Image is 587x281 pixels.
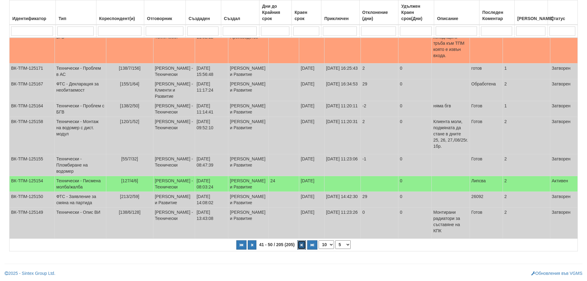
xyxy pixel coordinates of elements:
[153,64,195,79] td: [PERSON_NAME] - Технически
[549,14,576,23] div: Статус
[195,101,228,117] td: [DATE] 11:14:41
[223,14,258,23] div: Създал
[10,208,55,239] td: ВК-ТПМ-125149
[299,208,324,239] td: [DATE]
[221,0,259,25] th: Създал: No sort applied, activate to apply an ascending sort
[228,117,269,154] td: [PERSON_NAME] и Развитие
[550,154,577,176] td: Затворен
[55,208,106,239] td: Технически - Опис ВИ
[324,64,361,79] td: [DATE] 16:25:43
[398,154,431,176] td: 0
[228,208,269,239] td: [PERSON_NAME] и Развитие
[119,66,141,71] span: [138/7/156]
[195,154,228,176] td: [DATE] 08:47:39
[186,0,221,25] th: Създаден: No sort applied, activate to apply an ascending sort
[120,81,139,86] span: [155/1/64]
[10,176,55,192] td: ВК-ТПМ-125154
[10,154,55,176] td: ВК-ТПМ-125155
[400,2,432,23] div: Удължен Краен срок(Дни)
[471,66,482,71] span: готов
[258,242,296,247] span: 41 - 50 / 205 (205)
[324,101,361,117] td: [DATE] 11:20:11
[299,176,324,192] td: [DATE]
[10,64,55,79] td: ВК-ТПМ-125171
[10,192,55,208] td: ВК-ТПМ-125150
[433,103,468,109] p: няма бгв
[10,0,56,25] th: Идентификатор: No sort applied, activate to apply an ascending sort
[195,208,228,239] td: [DATE] 13:43:08
[550,26,577,64] td: Просрочен
[434,0,479,25] th: Описание: No sort applied, activate to apply an ascending sort
[324,192,361,208] td: [DATE] 14:42:30
[228,64,269,79] td: [PERSON_NAME] и Развитие
[319,240,334,249] select: Брой редове на страница
[398,208,431,239] td: 0
[195,176,228,192] td: [DATE] 08:03:24
[153,208,195,239] td: [PERSON_NAME] - Технически
[292,0,321,25] th: Краен срок: No sort applied, activate to apply an ascending sort
[503,101,550,117] td: 1
[259,0,292,25] th: Дни до Крайния срок: No sort applied, activate to apply an ascending sort
[550,117,577,154] td: Затворен
[10,26,55,64] td: ВК-ТПМ-125181
[55,176,106,192] td: Технически - Писмена молба/жалба
[297,240,306,250] button: Следваща страница
[503,154,550,176] td: 2
[550,192,577,208] td: Затворен
[153,101,195,117] td: [PERSON_NAME] - Технически
[153,117,195,154] td: [PERSON_NAME] - Технически
[299,64,324,79] td: [DATE]
[479,0,514,25] th: Последен Коментар: No sort applied, activate to apply an ascending sort
[11,14,54,23] div: Идентификатор
[324,117,361,154] td: [DATE] 11:20:31
[153,192,195,208] td: [PERSON_NAME] и Развитие
[195,64,228,79] td: [DATE] 15:56:48
[361,154,398,176] td: -1
[323,14,357,23] div: Приключен
[471,194,483,199] span: 26092
[503,117,550,154] td: 2
[307,240,317,250] button: Последна страница
[228,101,269,117] td: [PERSON_NAME] и Развитие
[398,26,431,64] td: 0
[195,79,228,101] td: [DATE] 11:17:24
[361,208,398,239] td: 0
[398,0,434,25] th: Удължен Краен срок(Дни): No sort applied, activate to apply an ascending sort
[121,178,138,183] span: [127/4/6]
[503,208,550,239] td: 2
[55,79,106,101] td: ФТС - Декларация за необитаемост
[228,154,269,176] td: [PERSON_NAME] и Развитие
[228,192,269,208] td: [PERSON_NAME] и Развитие
[398,101,431,117] td: 0
[55,192,106,208] td: ФТС - Заявление за смяна на партида
[121,156,138,161] span: [55/7/32]
[195,117,228,154] td: [DATE] 09:52:10
[436,14,478,23] div: Описание
[299,79,324,101] td: [DATE]
[324,79,361,101] td: [DATE] 16:34:53
[120,103,139,108] span: [138/2/50]
[503,176,550,192] td: 2
[481,8,512,23] div: Последен Коментар
[153,154,195,176] td: [PERSON_NAME] - Технически
[361,117,398,154] td: 2
[503,192,550,208] td: 2
[10,79,55,101] td: ВК-ТПМ-125167
[195,192,228,208] td: [DATE] 14:08:02
[55,154,106,176] td: Технически - Пломбиране на водомер
[433,209,468,234] p: Монтирани радиатори за съставяне на КПК
[299,192,324,208] td: [DATE]
[361,101,398,117] td: -2
[550,208,577,239] td: Затворен
[471,156,483,161] span: Готов
[398,176,431,192] td: 0
[361,79,398,101] td: 29
[120,194,139,199] span: [213/2/59]
[398,79,431,101] td: 0
[516,14,546,23] div: [PERSON_NAME]
[471,210,483,215] span: Готов
[359,0,398,25] th: Отклонение (дни): No sort applied, activate to apply an ascending sort
[361,8,397,23] div: Отклонение (дни)
[514,0,548,25] th: Брой Файлове: No sort applied, activate to apply an ascending sort
[503,26,550,64] td: 0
